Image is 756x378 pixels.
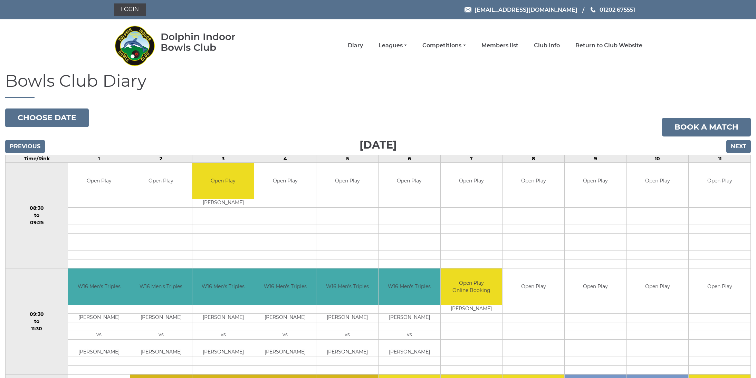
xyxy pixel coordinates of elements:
a: Diary [348,42,363,49]
td: [PERSON_NAME] [130,313,192,322]
td: [PERSON_NAME] [441,305,503,313]
td: 7 [440,155,503,162]
input: Previous [5,140,45,153]
td: Open Play [254,163,316,199]
td: vs [254,331,316,339]
td: Open Play [503,163,564,199]
a: Phone us 01202 675551 [590,6,635,14]
td: [PERSON_NAME] [316,348,378,357]
td: Open Play [565,268,626,305]
td: vs [68,331,130,339]
td: vs [192,331,254,339]
td: [PERSON_NAME] [316,313,378,322]
a: Return to Club Website [575,42,642,49]
td: 08:30 to 09:25 [6,162,68,268]
div: Dolphin Indoor Bowls Club [161,31,258,53]
td: W16 Men's Triples [316,268,378,305]
a: Email [EMAIL_ADDRESS][DOMAIN_NAME] [465,6,577,14]
a: Competitions [422,42,466,49]
img: Phone us [591,7,595,12]
button: Choose date [5,108,89,127]
td: 9 [564,155,626,162]
td: W16 Men's Triples [68,268,130,305]
td: W16 Men's Triples [379,268,440,305]
td: 4 [254,155,316,162]
td: Open Play [130,163,192,199]
td: W16 Men's Triples [192,268,254,305]
td: 6 [378,155,440,162]
td: [PERSON_NAME] [68,348,130,357]
a: Members list [481,42,518,49]
td: [PERSON_NAME] [254,313,316,322]
td: [PERSON_NAME] [379,313,440,322]
td: 2 [130,155,192,162]
a: Book a match [662,118,751,136]
h1: Bowls Club Diary [5,72,751,98]
input: Next [726,140,751,153]
td: 5 [316,155,379,162]
td: [PERSON_NAME] [192,348,254,357]
td: Open Play [689,163,750,199]
td: Open Play [316,163,378,199]
td: [PERSON_NAME] [68,313,130,322]
td: Open Play [689,268,750,305]
td: W16 Men's Triples [254,268,316,305]
td: W16 Men's Triples [130,268,192,305]
td: [PERSON_NAME] [192,199,254,208]
span: [EMAIL_ADDRESS][DOMAIN_NAME] [475,6,577,13]
td: vs [316,331,378,339]
a: Login [114,3,146,16]
td: Open Play Online Booking [441,268,503,305]
td: Open Play [379,163,440,199]
a: Leagues [379,42,407,49]
td: 8 [503,155,565,162]
td: Open Play [503,268,564,305]
td: 11 [689,155,751,162]
td: 10 [626,155,689,162]
td: [PERSON_NAME] [379,348,440,357]
td: 3 [192,155,254,162]
img: Email [465,7,471,12]
td: Open Play [68,163,130,199]
td: 09:30 to 11:30 [6,268,68,375]
td: [PERSON_NAME] [192,313,254,322]
span: 01202 675551 [600,6,635,13]
td: [PERSON_NAME] [130,348,192,357]
td: 1 [68,155,130,162]
td: Time/Rink [6,155,68,162]
a: Club Info [534,42,560,49]
img: Dolphin Indoor Bowls Club [114,21,155,70]
td: Open Play [192,163,254,199]
td: vs [130,331,192,339]
td: Open Play [441,163,503,199]
td: Open Play [627,163,689,199]
td: Open Play [565,163,626,199]
td: vs [379,331,440,339]
td: Open Play [627,268,689,305]
td: [PERSON_NAME] [254,348,316,357]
